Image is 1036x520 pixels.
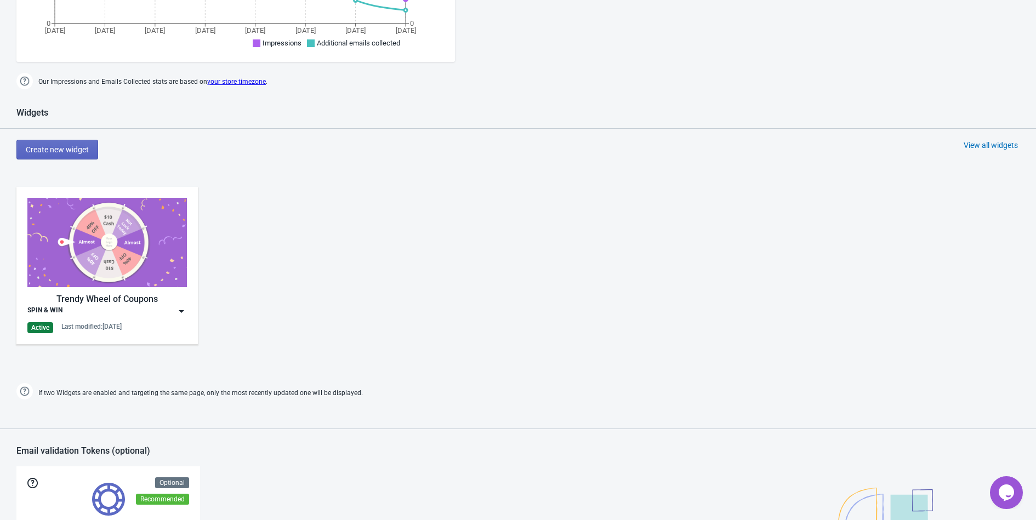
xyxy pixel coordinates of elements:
[27,322,53,333] div: Active
[47,19,50,27] tspan: 0
[27,293,187,306] div: Trendy Wheel of Coupons
[263,39,301,47] span: Impressions
[16,73,33,89] img: help.png
[295,26,316,35] tspan: [DATE]
[145,26,165,35] tspan: [DATE]
[27,306,62,317] div: SPIN & WIN
[195,26,215,35] tspan: [DATE]
[207,78,266,85] a: your store timezone
[38,73,267,91] span: Our Impressions and Emails Collected stats are based on .
[92,483,125,516] img: tokens.svg
[964,140,1018,151] div: View all widgets
[317,39,400,47] span: Additional emails collected
[155,477,189,488] div: Optional
[16,140,98,159] button: Create new widget
[95,26,115,35] tspan: [DATE]
[345,26,366,35] tspan: [DATE]
[27,198,187,287] img: trendy_game.png
[410,19,414,27] tspan: 0
[176,306,187,317] img: dropdown.png
[396,26,416,35] tspan: [DATE]
[990,476,1025,509] iframe: chat widget
[136,494,189,505] div: Recommended
[16,383,33,399] img: help.png
[38,384,363,402] span: If two Widgets are enabled and targeting the same page, only the most recently updated one will b...
[61,322,122,331] div: Last modified: [DATE]
[45,26,65,35] tspan: [DATE]
[26,145,89,154] span: Create new widget
[245,26,265,35] tspan: [DATE]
